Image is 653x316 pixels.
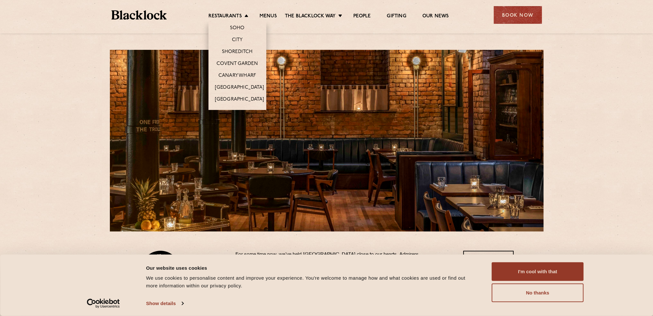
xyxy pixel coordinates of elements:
[230,25,245,32] a: Soho
[463,251,514,268] a: Book a Table
[492,284,584,302] button: No thanks
[139,251,181,299] img: BL_Manchester_Logo-bleed.png
[285,13,336,20] a: The Blacklock Way
[215,85,264,92] a: [GEOGRAPHIC_DATA]
[494,6,542,24] div: Book Now
[492,262,584,281] button: I'm cool with that
[146,264,477,272] div: Our website uses cookies
[387,13,406,20] a: Gifting
[111,10,167,20] img: BL_Textured_Logo-footer-cropped.svg
[218,73,256,80] a: Canary Wharf
[216,61,258,68] a: Covent Garden
[75,299,131,308] a: Usercentrics Cookiebot - opens in a new window
[260,13,277,20] a: Menus
[146,274,477,290] div: We use cookies to personalise content and improve your experience. You're welcome to manage how a...
[232,37,243,44] a: City
[208,13,242,20] a: Restaurants
[146,299,183,308] a: Show details
[353,13,371,20] a: People
[222,49,253,56] a: Shoreditch
[215,96,264,104] a: [GEOGRAPHIC_DATA]
[422,13,449,20] a: Our News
